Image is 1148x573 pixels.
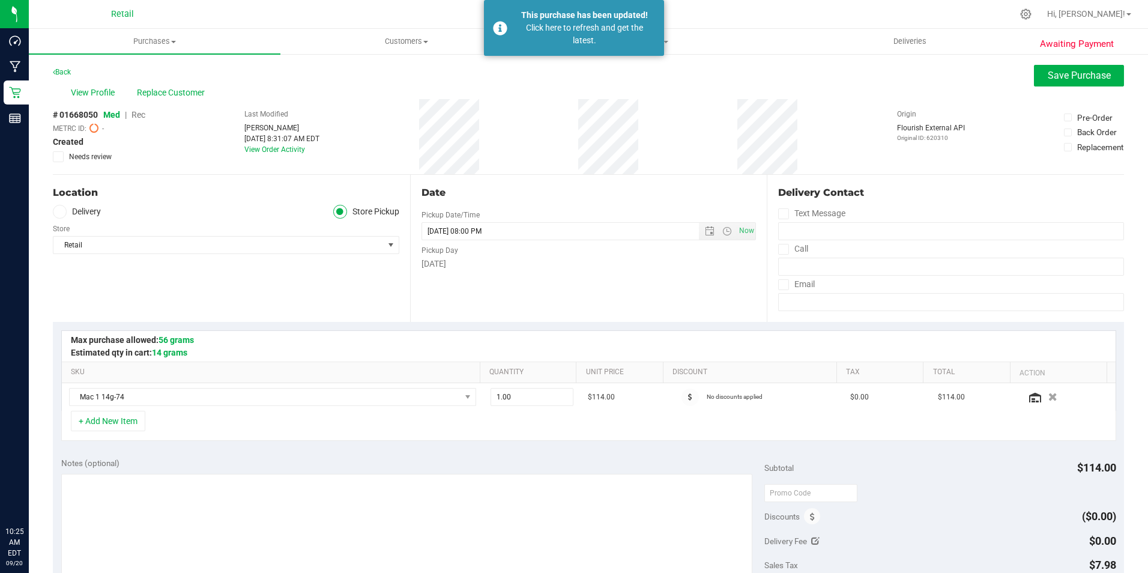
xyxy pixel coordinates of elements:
span: Sales Tax [764,560,798,570]
span: Customers [281,36,531,47]
input: 1.00 [491,389,573,405]
span: Retail [53,237,384,253]
a: Total [933,368,1006,377]
span: Max purchase allowed: [71,335,194,345]
div: Location [53,186,399,200]
span: Pending Sync [89,123,99,134]
span: $7.98 [1089,559,1116,571]
span: Med [103,110,120,120]
span: Delivery Fee [764,536,807,546]
span: Notes (optional) [61,458,119,468]
label: Email [778,276,815,293]
label: Call [778,240,808,258]
a: Customers [280,29,532,54]
p: 09/20 [5,559,23,568]
span: Subtotal [764,463,794,473]
iframe: Resource center unread badge [35,475,50,490]
span: # 01668050 [53,109,98,121]
span: View Profile [71,86,119,99]
div: Click here to refresh and get the latest. [514,22,655,47]
span: Save Purchase [1048,70,1111,81]
span: $114.00 [938,392,965,403]
div: [PERSON_NAME] [244,123,319,133]
a: Unit Price [586,368,659,377]
span: $0.00 [1089,535,1116,547]
a: Quantity [489,368,572,377]
span: Awaiting Payment [1040,37,1114,51]
span: ($0.00) [1082,510,1116,523]
label: Text Message [778,205,845,222]
div: Date [421,186,757,200]
span: - [102,123,104,134]
inline-svg: Manufacturing [9,61,21,73]
label: Store [53,223,70,234]
span: $0.00 [850,392,869,403]
i: Edit Delivery Fee [811,537,820,545]
span: Rec [131,110,145,120]
span: Purchases [29,36,280,47]
span: Replace Customer [137,86,209,99]
a: Deliveries [784,29,1036,54]
iframe: Resource center [12,477,48,513]
span: $114.00 [588,392,615,403]
p: 10:25 AM EDT [5,526,23,559]
input: Format: (999) 999-9999 [778,258,1124,276]
span: Deliveries [877,36,943,47]
span: NO DATA FOUND [69,388,476,406]
span: Retail [111,9,134,19]
span: Needs review [69,151,112,162]
div: Manage settings [1018,8,1033,20]
div: [DATE] [421,258,757,270]
span: Set Current date [736,222,757,240]
span: Hi, [PERSON_NAME]! [1047,9,1125,19]
a: Discount [672,368,832,377]
label: Last Modified [244,109,288,120]
input: Format: (999) 999-9999 [778,222,1124,240]
label: Delivery [53,205,101,219]
span: Discounts [764,506,800,527]
button: + Add New Item [71,411,145,431]
label: Pickup Date/Time [421,210,480,220]
div: Delivery Contact [778,186,1124,200]
div: Back Order [1077,126,1117,138]
button: Save Purchase [1034,65,1124,86]
span: Estimated qty in cart: [71,348,187,357]
a: Back [53,68,71,76]
a: View Order Activity [244,145,305,154]
inline-svg: Dashboard [9,35,21,47]
div: Flourish External API [897,123,965,142]
span: Open the time view [717,226,737,236]
div: This purchase has been updated! [514,9,655,22]
span: $114.00 [1077,461,1116,474]
label: Pickup Day [421,245,458,256]
inline-svg: Reports [9,112,21,124]
div: [DATE] 8:31:07 AM EDT [244,133,319,144]
span: | [125,110,127,120]
th: Action [1010,362,1107,384]
inline-svg: Retail [9,86,21,99]
a: Tax [846,368,919,377]
label: Origin [897,109,916,120]
span: METRC ID: [53,123,86,134]
span: 56 grams [159,335,194,345]
a: SKU [71,368,475,377]
span: select [384,237,399,253]
label: Store Pickup [333,205,399,219]
a: Purchases [29,29,280,54]
span: Mac 1 14g-74 [70,389,461,405]
input: Promo Code [764,484,857,502]
div: Replacement [1077,141,1123,153]
p: Original ID: 620310 [897,133,965,142]
span: Created [53,136,83,148]
span: Open the date view [699,226,720,236]
span: No discounts applied [707,393,763,400]
span: 14 grams [152,348,187,357]
div: Pre-Order [1077,112,1113,124]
